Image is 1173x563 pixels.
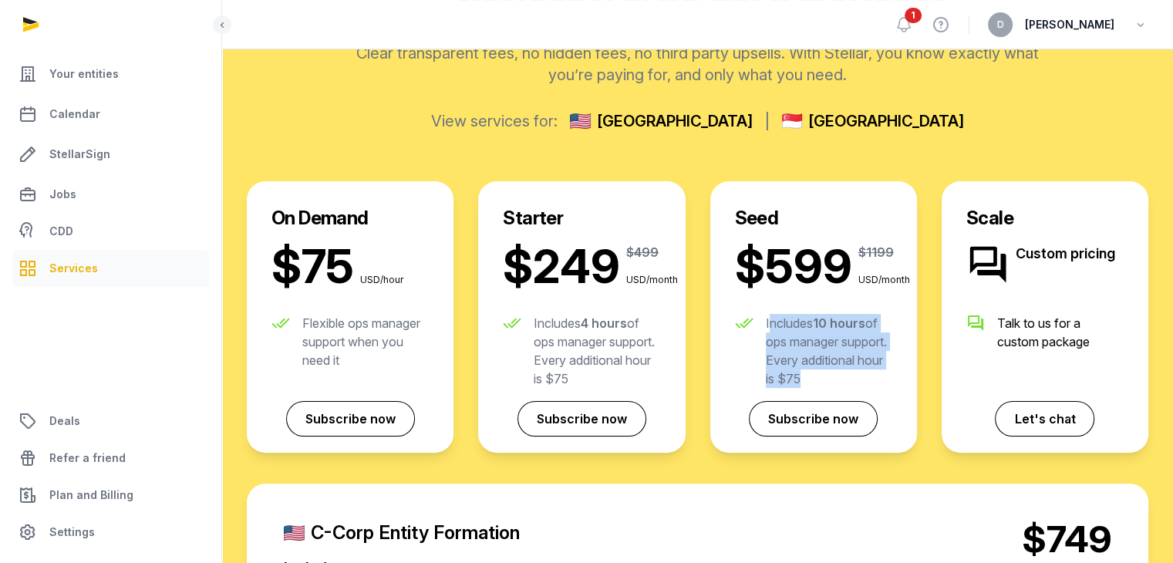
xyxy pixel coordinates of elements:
[49,65,119,83] span: Your entities
[12,250,209,287] a: Services
[813,315,865,331] strong: 10 hours
[749,401,878,437] a: Subscribe now
[49,259,98,278] span: Services
[12,477,209,514] a: Plan and Billing
[49,486,133,504] span: Plan and Billing
[766,314,892,388] div: Includes of ops manager support. Every additional hour is $75
[735,206,892,231] h2: Seed
[503,206,660,231] h2: Starter
[581,315,627,331] strong: 4 hours
[597,110,753,132] span: [GEOGRAPHIC_DATA]
[271,206,429,231] h2: On Demand
[12,440,209,477] a: Refer a friend
[271,243,354,289] span: $75
[997,314,1124,351] div: Talk to us for a custom package
[12,403,209,440] a: Deals
[997,20,1004,29] span: D
[626,243,659,261] span: $499
[517,401,646,437] a: Subscribe now
[12,136,209,173] a: StellarSign
[858,274,920,286] span: USD/month
[12,96,209,133] a: Calendar
[808,110,964,132] span: [GEOGRAPHIC_DATA]
[858,243,894,261] span: $1199
[49,145,110,164] span: StellarSign
[49,222,73,241] span: CDD
[352,42,1043,86] p: Clear transparent fees, no hidden fees, no third party upsells. With Stellar, you know exactly wh...
[1025,15,1114,34] span: [PERSON_NAME]
[503,243,620,289] span: $249
[12,216,209,247] a: CDD
[284,521,960,545] div: C-Corp Entity Formation
[1096,489,1173,563] iframe: Chat Widget
[995,401,1094,437] a: Let's chat
[12,176,209,213] a: Jobs
[966,206,1124,231] h2: Scale
[49,449,126,467] span: Refer a friend
[735,243,852,289] span: $599
[765,110,770,132] span: |
[49,185,76,204] span: Jobs
[12,56,209,93] a: Your entities
[49,523,95,541] span: Settings
[534,314,660,388] div: Includes of ops manager support. Every additional hour is $75
[12,514,209,551] a: Settings
[302,314,429,369] div: Flexible ops manager support when you need it
[49,412,80,430] span: Deals
[431,110,558,132] label: View services for:
[988,12,1013,37] button: D
[905,8,922,23] span: 1
[360,274,422,286] span: USD/hour
[286,401,415,437] a: Subscribe now
[626,274,688,286] span: USD/month
[1016,243,1139,265] span: Custom pricing
[49,105,100,123] span: Calendar
[972,521,1111,558] p: $749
